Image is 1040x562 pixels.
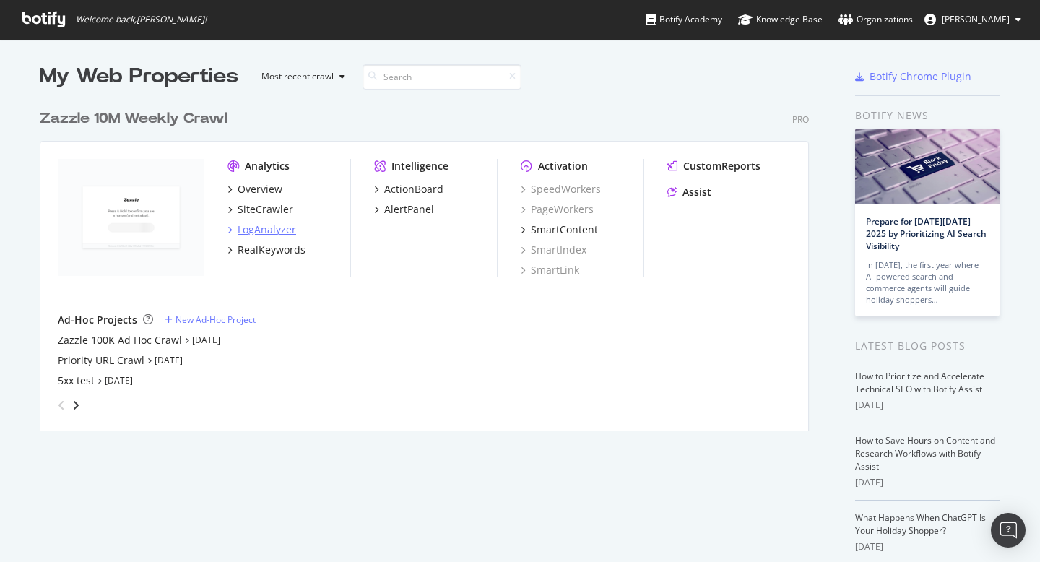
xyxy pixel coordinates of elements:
div: Latest Blog Posts [855,338,1000,354]
a: Prepare for [DATE][DATE] 2025 by Prioritizing AI Search Visibility [866,215,987,252]
a: SmartLink [521,263,579,277]
div: Zazzle 10M Weekly Crawl [40,108,227,129]
a: Assist [667,185,711,199]
button: [PERSON_NAME] [913,8,1033,31]
a: Priority URL Crawl [58,353,144,368]
div: Analytics [245,159,290,173]
div: RealKeywords [238,243,305,257]
a: Overview [227,182,282,196]
div: [DATE] [855,540,1000,553]
a: ActionBoard [374,182,443,196]
a: How to Save Hours on Content and Research Workflows with Botify Assist [855,434,995,472]
a: 5xx test [58,373,95,388]
div: Open Intercom Messenger [991,513,1026,548]
a: What Happens When ChatGPT Is Your Holiday Shopper? [855,511,986,537]
div: Pro [792,113,809,126]
div: Overview [238,182,282,196]
a: [DATE] [105,374,133,386]
button: Most recent crawl [250,65,351,88]
a: [DATE] [192,334,220,346]
div: Ad-Hoc Projects [58,313,137,327]
span: Welcome back, [PERSON_NAME] ! [76,14,207,25]
div: Botify Academy [646,12,722,27]
a: Botify Chrome Plugin [855,69,971,84]
a: RealKeywords [227,243,305,257]
div: SmartContent [531,222,598,237]
a: CustomReports [667,159,760,173]
a: AlertPanel [374,202,434,217]
div: AlertPanel [384,202,434,217]
div: [DATE] [855,399,1000,412]
div: angle-left [52,394,71,417]
div: Activation [538,159,588,173]
a: [DATE] [155,354,183,366]
a: SmartIndex [521,243,586,257]
div: [DATE] [855,476,1000,489]
img: zazzle.com [58,159,204,276]
div: Knowledge Base [738,12,823,27]
a: Zazzle 10M Weekly Crawl [40,108,233,129]
a: SmartContent [521,222,598,237]
div: In [DATE], the first year where AI-powered search and commerce agents will guide holiday shoppers… [866,259,989,306]
span: Colin Ma [942,13,1010,25]
div: SiteCrawler [238,202,293,217]
div: CustomReports [683,159,760,173]
a: SiteCrawler [227,202,293,217]
div: Botify news [855,108,1000,124]
a: LogAnalyzer [227,222,296,237]
img: Prepare for Black Friday 2025 by Prioritizing AI Search Visibility [855,129,1000,204]
input: Search [363,64,521,90]
div: angle-right [71,398,81,412]
a: Zazzle 100K Ad Hoc Crawl [58,333,182,347]
div: grid [40,91,820,431]
a: SpeedWorkers [521,182,601,196]
div: Organizations [838,12,913,27]
a: How to Prioritize and Accelerate Technical SEO with Botify Assist [855,370,984,395]
div: LogAnalyzer [238,222,296,237]
div: My Web Properties [40,62,238,91]
div: ActionBoard [384,182,443,196]
div: New Ad-Hoc Project [175,314,256,326]
a: New Ad-Hoc Project [165,314,256,326]
div: Assist [682,185,711,199]
div: Botify Chrome Plugin [870,69,971,84]
div: Most recent crawl [261,72,334,81]
a: PageWorkers [521,202,594,217]
div: Intelligence [391,159,448,173]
